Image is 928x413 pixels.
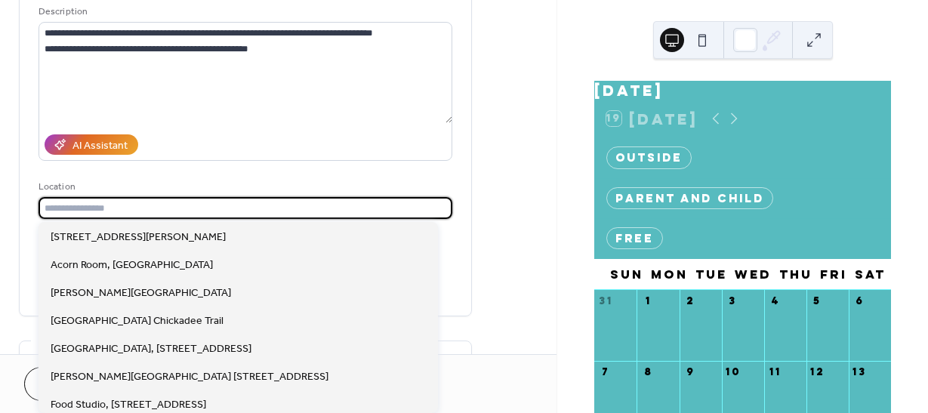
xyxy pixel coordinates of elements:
span: [PERSON_NAME][GEOGRAPHIC_DATA] [51,285,231,301]
div: Tue [692,259,731,290]
span: [STREET_ADDRESS][PERSON_NAME] [51,230,226,245]
span: [PERSON_NAME][GEOGRAPHIC_DATA] [STREET_ADDRESS] [51,369,328,385]
span: [GEOGRAPHIC_DATA], [STREET_ADDRESS] [51,341,251,357]
div: 5 [811,295,824,308]
div: 6 [853,295,866,308]
div: Fri [816,259,851,290]
div: 2 [684,295,697,308]
div: Location [39,179,449,195]
button: Cancel [24,367,117,401]
div: 1 [642,295,655,308]
div: Description [39,4,449,20]
div: Parent and Child [606,187,773,209]
div: AI Assistant [72,138,128,154]
div: 13 [853,366,866,379]
div: 3 [726,295,739,308]
div: Outside [606,146,692,168]
button: AI Assistant [45,134,138,155]
div: 9 [684,366,697,379]
div: 8 [642,366,655,379]
div: Mon [647,259,692,290]
div: Sun [606,259,647,290]
div: 7 [600,366,612,379]
div: 10 [726,366,739,379]
span: Acorn Room, [GEOGRAPHIC_DATA] [51,257,213,273]
div: 4 [769,295,782,308]
span: Food Studio, [STREET_ADDRESS] [51,397,206,413]
span: [GEOGRAPHIC_DATA] Chickadee Trail [51,313,224,329]
div: Sat [851,259,889,290]
div: [DATE] [594,81,891,100]
div: 11 [769,366,782,379]
div: Thu [775,259,816,290]
div: 31 [600,295,612,308]
div: FREE [606,227,663,249]
div: Wed [731,259,775,290]
div: 12 [811,366,824,379]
